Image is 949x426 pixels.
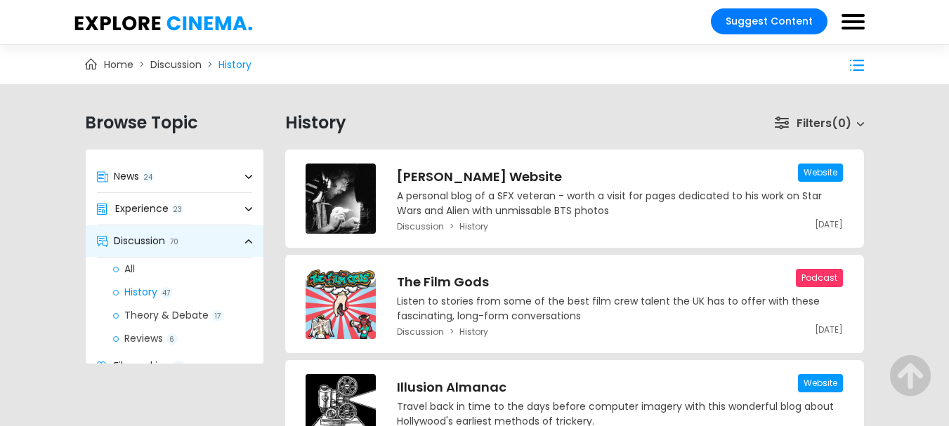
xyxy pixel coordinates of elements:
img: Explore Cinema. [74,16,253,31]
div: breadcrumb [397,326,843,337]
img: The Film Gods [306,269,376,339]
span: 23 [172,204,183,215]
h3: The Film Gods [397,272,843,291]
h2: Browse Topic [85,112,264,138]
a: Reviews6 [102,327,263,350]
span: Home [104,58,133,72]
div: breadcrumb [74,45,608,84]
a: [PERSON_NAME] WebsiteA personal blog of a SFX veteran - worth a visit for pages dedicated to his ... [397,164,843,218]
span: 70 [169,236,180,247]
a: All [102,258,263,281]
a: History47 [102,281,263,304]
a: Suggest Content [711,8,827,34]
a: News24 [86,161,263,192]
div: filter-views [608,45,875,84]
h3: [PERSON_NAME] Website [397,167,843,186]
a: Experience23 [86,193,263,225]
p: A personal blog of a SFX veteran - worth a visit for pages dedicated to his work on Star Wars and... [397,189,843,218]
span: 24 [143,171,154,182]
a: Filmmaking151 [86,350,263,382]
span: 17 [212,310,223,321]
a: Discussion [150,58,202,72]
a: Discussion [397,221,444,232]
span: 0 [832,115,851,131]
a: Filters0 [774,114,865,133]
a: Discussion70 [86,225,263,257]
img: Dennis Lowe Website [306,164,376,234]
p: Listen to stories from some of the best film crew talent the UK has to offer with these fascinati... [397,294,843,324]
a: Home [85,58,133,72]
a: The Film GodsListen to stories from some of the best film crew talent the UK has to offer with th... [397,269,843,324]
a: History [459,326,488,337]
span: 6 [166,333,178,345]
a: History [459,221,488,232]
a: Theory & Debate17 [102,304,263,327]
h3: Illusion Almanac [397,378,843,397]
h2: History [285,112,565,138]
a: Discussion [397,326,444,337]
div: breadcrumb [397,221,843,232]
a: History [218,58,251,72]
span: 151 [174,361,185,372]
span: 47 [161,287,172,298]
